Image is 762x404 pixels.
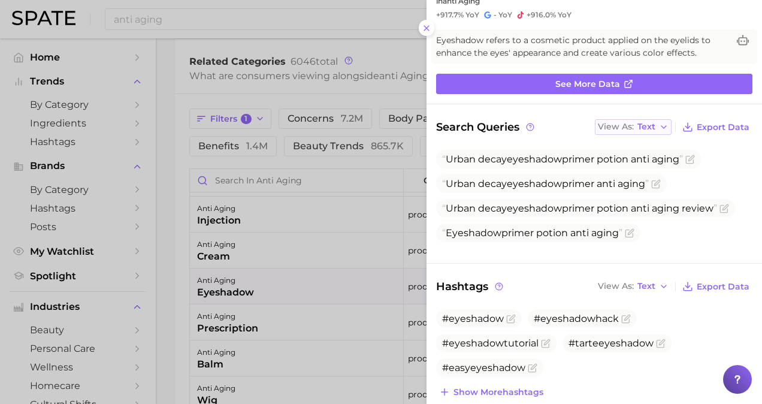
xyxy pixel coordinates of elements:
span: Text [637,123,655,130]
button: Flag as miscategorized or irrelevant [685,155,695,164]
span: View As [598,283,634,290]
button: Export Data [679,278,752,295]
button: Flag as miscategorized or irrelevant [656,339,666,348]
span: #eyeshadowhack [534,313,619,324]
button: Flag as miscategorized or irrelevant [719,204,729,213]
a: See more data [436,74,752,94]
span: eyeshadow [507,153,562,165]
span: Export Data [697,122,749,132]
span: YoY [465,10,479,20]
span: #eyeshadow [442,313,504,324]
span: eyeshadow [507,178,562,189]
span: Show more hashtags [453,387,543,397]
button: Flag as miscategorized or irrelevant [506,314,516,324]
span: View As [598,123,634,130]
span: #tarteeyeshadow [569,337,654,349]
span: - [494,10,497,19]
span: Export Data [697,282,749,292]
span: +917.7% [436,10,464,19]
span: Eyeshadow refers to a cosmetic product applied on the eyelids to enhance the eyes' appearance and... [436,34,728,59]
span: +916.0% [527,10,556,19]
span: Text [637,283,655,290]
span: Urban decay primer potion anti aging review [442,203,717,214]
button: Flag as miscategorized or irrelevant [651,179,661,189]
button: Flag as miscategorized or irrelevant [528,363,537,373]
span: YoY [558,10,571,20]
button: Flag as miscategorized or irrelevant [541,339,551,348]
button: Flag as miscategorized or irrelevant [625,228,634,238]
span: Eyeshadow [446,227,501,239]
span: Hashtags [436,278,505,295]
span: YoY [498,10,512,20]
span: See more data [555,79,620,89]
span: Search Queries [436,119,536,135]
button: Show morehashtags [436,384,546,400]
button: View AsText [595,119,672,135]
span: Urban decay primer potion anti aging [442,153,683,165]
button: Flag as miscategorized or irrelevant [621,314,631,324]
span: primer potion anti aging [442,227,622,239]
span: eyeshadow [507,203,562,214]
span: Urban decay primer anti aging [442,178,649,189]
span: #eyeshadowtutorial [442,337,539,349]
span: #easyeyeshadow [442,362,525,373]
button: Export Data [679,119,752,135]
button: View AsText [595,279,672,294]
